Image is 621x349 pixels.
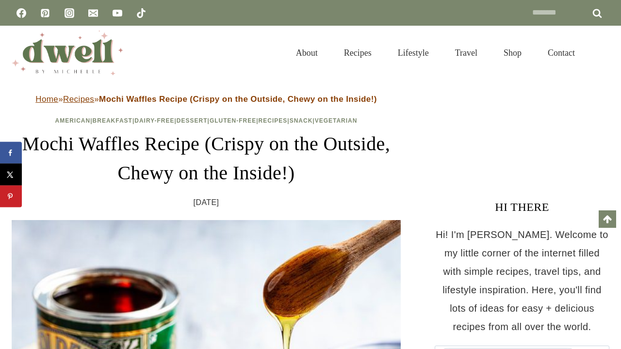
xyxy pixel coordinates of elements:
time: [DATE] [194,195,219,210]
a: Gluten-Free [210,117,256,124]
a: Recipes [63,95,94,104]
a: YouTube [108,3,127,23]
a: Home [35,95,58,104]
a: Dairy-Free [134,117,174,124]
a: Scroll to top [599,210,616,228]
strong: Mochi Waffles Recipe (Crispy on the Outside, Chewy on the Inside!) [99,95,377,104]
a: Lifestyle [385,36,442,70]
p: Hi! I'm [PERSON_NAME]. Welcome to my little corner of the internet filled with simple recipes, tr... [435,225,609,336]
a: Recipes [331,36,385,70]
a: TikTok [131,3,151,23]
button: View Search Form [593,45,609,61]
img: DWELL by michelle [12,31,123,75]
a: Instagram [60,3,79,23]
a: Vegetarian [315,117,358,124]
a: Breakfast [93,117,132,124]
a: Recipes [259,117,288,124]
nav: Primary Navigation [283,36,588,70]
a: Shop [490,36,535,70]
a: Snack [290,117,313,124]
a: Pinterest [35,3,55,23]
span: » » [35,95,377,104]
a: Dessert [177,117,208,124]
a: Facebook [12,3,31,23]
h3: HI THERE [435,198,609,216]
a: American [55,117,91,124]
h1: Mochi Waffles Recipe (Crispy on the Outside, Chewy on the Inside!) [12,129,401,188]
a: Contact [535,36,588,70]
a: Email [83,3,103,23]
span: | | | | | | | [55,117,358,124]
a: Travel [442,36,490,70]
a: About [283,36,331,70]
